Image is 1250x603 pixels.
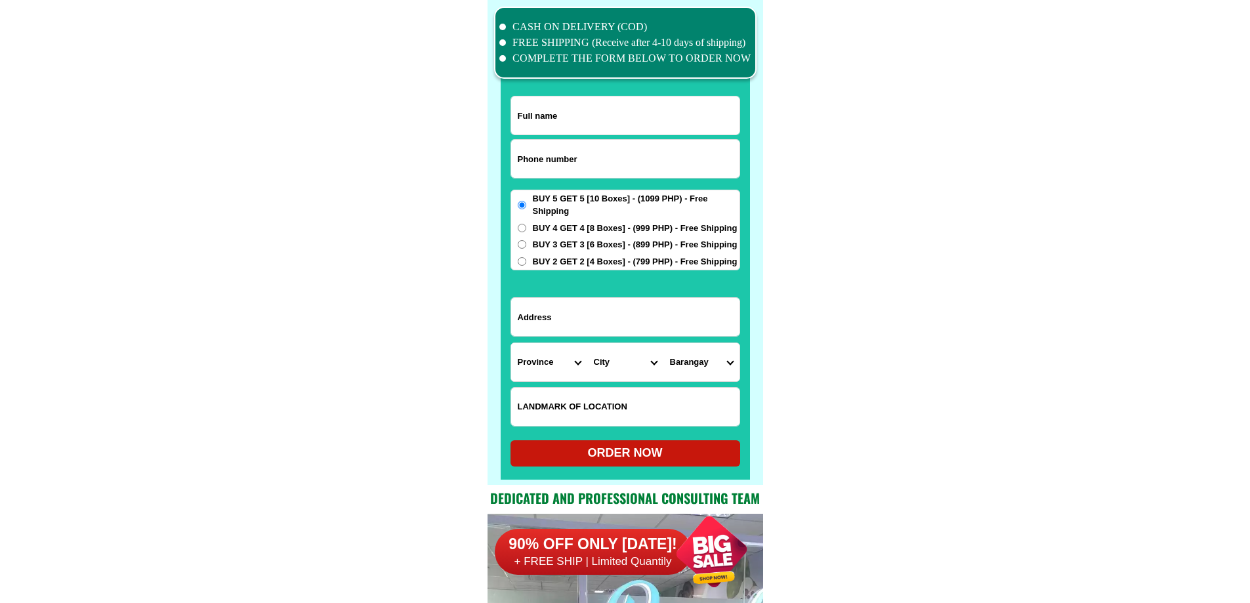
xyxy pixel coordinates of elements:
[533,222,738,235] span: BUY 4 GET 4 [8 Boxes] - (999 PHP) - Free Shipping
[510,444,740,462] div: ORDER NOW
[533,238,738,251] span: BUY 3 GET 3 [6 Boxes] - (899 PHP) - Free Shipping
[511,140,740,178] input: Input phone_number
[587,343,663,381] select: Select district
[499,19,751,35] li: CASH ON DELIVERY (COD)
[511,343,587,381] select: Select province
[518,201,526,209] input: BUY 5 GET 5 [10 Boxes] - (1099 PHP) - Free Shipping
[499,51,751,66] li: COMPLETE THE FORM BELOW TO ORDER NOW
[488,488,763,508] h2: Dedicated and professional consulting team
[663,343,740,381] select: Select commune
[511,298,740,336] input: Input address
[518,224,526,232] input: BUY 4 GET 4 [8 Boxes] - (999 PHP) - Free Shipping
[518,257,526,266] input: BUY 2 GET 2 [4 Boxes] - (799 PHP) - Free Shipping
[533,255,738,268] span: BUY 2 GET 2 [4 Boxes] - (799 PHP) - Free Shipping
[499,35,751,51] li: FREE SHIPPING (Receive after 4-10 days of shipping)
[511,388,740,426] input: Input LANDMARKOFLOCATION
[533,192,740,218] span: BUY 5 GET 5 [10 Boxes] - (1099 PHP) - Free Shipping
[511,96,740,135] input: Input full_name
[495,535,692,554] h6: 90% OFF ONLY [DATE]!
[518,240,526,249] input: BUY 3 GET 3 [6 Boxes] - (899 PHP) - Free Shipping
[495,554,692,569] h6: + FREE SHIP | Limited Quantily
